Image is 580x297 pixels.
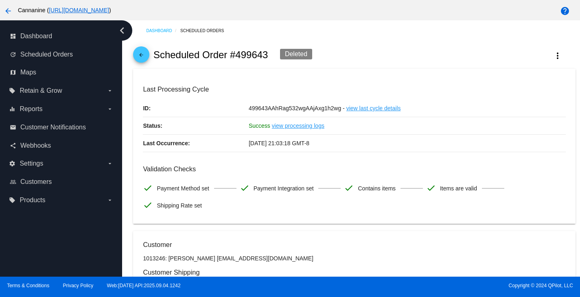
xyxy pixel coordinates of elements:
mat-icon: check [344,183,354,193]
h3: Customer [143,241,565,249]
mat-icon: arrow_back [3,6,13,16]
a: Scheduled Orders [180,24,231,37]
p: Last Occurrence: [143,135,249,152]
h2: Scheduled Order #499643 [153,49,268,61]
mat-icon: check [426,183,436,193]
a: view processing logs [272,117,324,134]
span: Scheduled Orders [20,51,73,58]
span: Copyright © 2024 QPilot, LLC [297,283,573,288]
span: Items are valid [440,180,477,197]
i: settings [9,160,15,167]
a: Terms & Conditions [7,283,49,288]
mat-icon: help [560,6,570,16]
a: map Maps [10,66,113,79]
a: view last cycle details [346,100,401,117]
span: Shipping Rate set [157,197,202,214]
span: Webhooks [20,142,51,149]
mat-icon: check [143,200,153,210]
p: Status: [143,117,249,134]
i: people_outline [10,179,16,185]
a: email Customer Notifications [10,121,113,134]
mat-icon: check [143,183,153,193]
span: Reports [20,105,42,113]
a: people_outline Customers [10,175,113,188]
p: 1013246: [PERSON_NAME] [EMAIL_ADDRESS][DOMAIN_NAME] [143,255,565,262]
mat-icon: more_vert [553,51,562,61]
span: Cannanine ( ) [18,7,111,13]
mat-icon: arrow_back [136,52,146,62]
a: Web:[DATE] API:2025.09.04.1242 [107,283,181,288]
i: dashboard [10,33,16,39]
i: local_offer [9,197,15,203]
h3: Validation Checks [143,165,565,173]
span: [DATE] 21:03:18 GMT-8 [249,140,309,146]
span: Dashboard [20,33,52,40]
div: Deleted [280,49,312,59]
span: Retain & Grow [20,87,62,94]
i: local_offer [9,87,15,94]
i: chevron_left [116,24,129,37]
span: Contains items [358,180,396,197]
i: email [10,124,16,131]
a: update Scheduled Orders [10,48,113,61]
a: Privacy Policy [63,283,94,288]
i: equalizer [9,106,15,112]
a: dashboard Dashboard [10,30,113,43]
i: arrow_drop_down [107,160,113,167]
i: map [10,69,16,76]
p: ID: [143,100,249,117]
h3: Customer Shipping [143,269,565,276]
i: share [10,142,16,149]
mat-icon: check [240,183,250,193]
span: Products [20,197,45,204]
a: [URL][DOMAIN_NAME] [49,7,109,13]
span: Payment Method set [157,180,209,197]
span: 499643AAhRag532wgAAjAxg1h2wg - [249,105,345,111]
span: Customer Notifications [20,124,86,131]
a: share Webhooks [10,139,113,152]
span: Success [249,122,270,129]
i: update [10,51,16,58]
i: arrow_drop_down [107,197,113,203]
span: Maps [20,69,36,76]
span: Customers [20,178,52,186]
span: Settings [20,160,43,167]
span: Payment Integration set [254,180,314,197]
h3: Last Processing Cycle [143,85,565,93]
i: arrow_drop_down [107,106,113,112]
i: arrow_drop_down [107,87,113,94]
a: Dashboard [146,24,180,37]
